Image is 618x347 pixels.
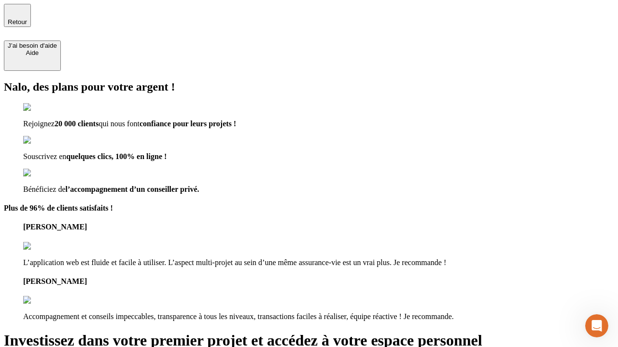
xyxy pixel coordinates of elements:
img: reviews stars [23,296,71,305]
button: J’ai besoin d'aideAide [4,40,61,71]
span: Retour [8,18,27,26]
p: Accompagnement et conseils impeccables, transparence à tous les niveaux, transactions faciles à r... [23,312,614,321]
span: Bénéficiez de [23,185,66,193]
span: confiance pour leurs projets ! [140,120,236,128]
span: qui nous font [98,120,139,128]
h4: [PERSON_NAME] [23,277,614,286]
span: l’accompagnement d’un conseiller privé. [66,185,199,193]
h4: [PERSON_NAME] [23,223,614,231]
span: quelques clics, 100% en ligne ! [66,152,167,160]
iframe: Intercom live chat [585,314,608,337]
span: 20 000 clients [55,120,99,128]
button: Retour [4,4,31,27]
div: J’ai besoin d'aide [8,42,57,49]
span: Souscrivez en [23,152,66,160]
h4: Plus de 96% de clients satisfaits ! [4,204,614,213]
span: Rejoignez [23,120,55,128]
img: checkmark [23,169,65,177]
img: reviews stars [23,242,71,251]
img: checkmark [23,136,65,145]
h2: Nalo, des plans pour votre argent ! [4,80,614,93]
img: checkmark [23,103,65,112]
p: L’application web est fluide et facile à utiliser. L’aspect multi-projet au sein d’une même assur... [23,258,614,267]
div: Aide [8,49,57,56]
